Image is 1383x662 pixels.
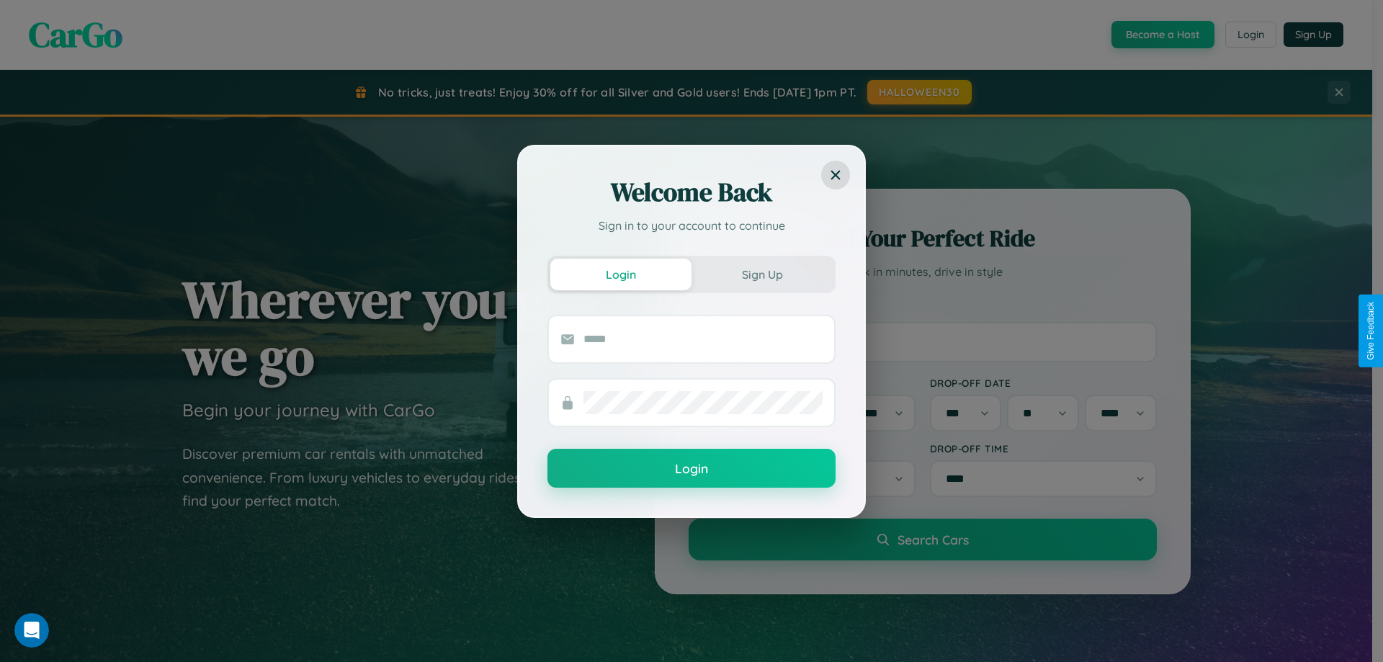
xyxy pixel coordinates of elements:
[547,449,836,488] button: Login
[547,175,836,210] h2: Welcome Back
[550,259,691,290] button: Login
[547,217,836,234] p: Sign in to your account to continue
[1366,302,1376,360] div: Give Feedback
[14,613,49,648] iframe: Intercom live chat
[691,259,833,290] button: Sign Up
